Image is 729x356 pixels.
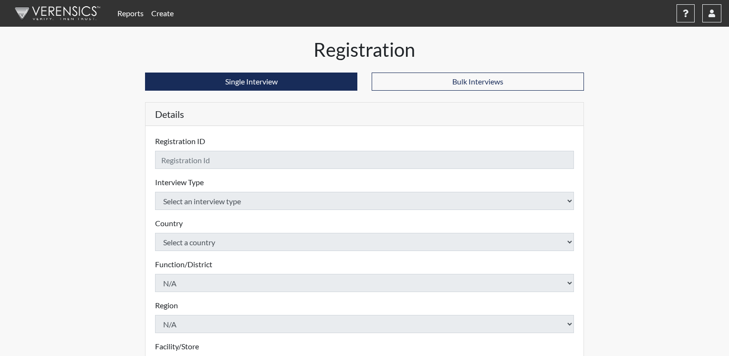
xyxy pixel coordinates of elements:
label: Country [155,218,183,229]
a: Reports [114,4,147,23]
h5: Details [146,103,583,126]
button: Single Interview [145,73,357,91]
button: Bulk Interviews [372,73,584,91]
label: Function/District [155,259,212,270]
label: Facility/Store [155,341,199,352]
label: Region [155,300,178,311]
input: Insert a Registration ID, which needs to be a unique alphanumeric value for each interviewee [155,151,574,169]
a: Create [147,4,177,23]
label: Interview Type [155,177,204,188]
h1: Registration [145,38,584,61]
label: Registration ID [155,136,205,147]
